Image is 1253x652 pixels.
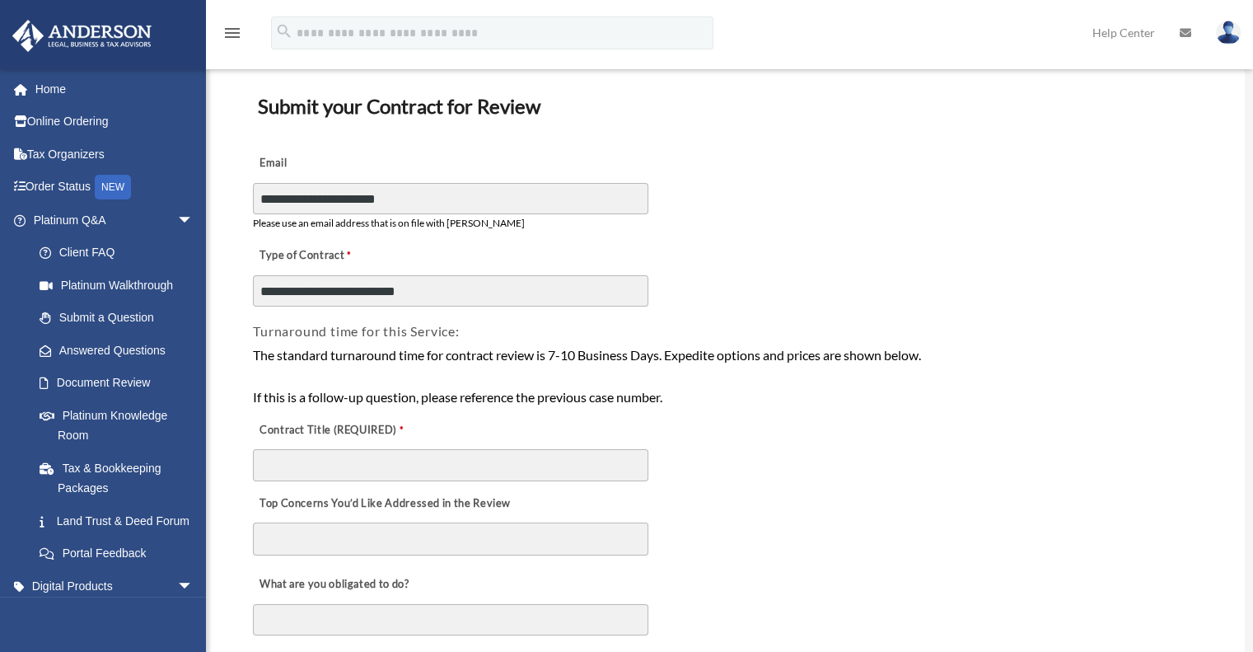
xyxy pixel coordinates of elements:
[7,20,157,52] img: Anderson Advisors Platinum Portal
[12,570,218,603] a: Digital Productsarrow_drop_down
[23,367,210,400] a: Document Review
[23,302,218,335] a: Submit a Question
[253,217,525,229] span: Please use an email address that is on file with [PERSON_NAME]
[253,574,418,597] label: What are you obligated to do?
[253,152,418,176] label: Email
[222,29,242,43] a: menu
[23,334,218,367] a: Answered Questions
[251,89,1204,124] h3: Submit your Contract for Review
[253,245,418,268] label: Type of Contract
[23,537,218,570] a: Portal Feedback
[23,237,218,270] a: Client FAQ
[23,504,218,537] a: Land Trust & Deed Forum
[12,73,218,106] a: Home
[222,23,242,43] i: menu
[253,419,418,442] label: Contract Title (REQUIRED)
[23,399,218,452] a: Platinum Knowledge Room
[1216,21,1241,45] img: User Pic
[12,106,218,138] a: Online Ordering
[12,204,218,237] a: Platinum Q&Aarrow_drop_down
[177,204,210,237] span: arrow_drop_down
[275,22,293,40] i: search
[253,492,515,515] label: Top Concerns You’d Like Addressed in the Review
[23,269,218,302] a: Platinum Walkthrough
[12,138,218,171] a: Tax Organizers
[253,345,1202,408] div: The standard turnaround time for contract review is 7-10 Business Days. Expedite options and pric...
[177,570,210,603] span: arrow_drop_down
[12,171,218,204] a: Order StatusNEW
[23,452,218,504] a: Tax & Bookkeeping Packages
[253,323,459,339] span: Turnaround time for this Service:
[95,175,131,199] div: NEW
